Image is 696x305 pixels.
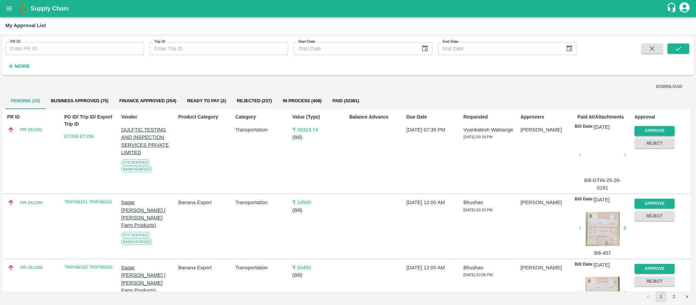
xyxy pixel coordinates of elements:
p: Requested [463,113,518,121]
p: Value (Type) [292,113,347,121]
p: Banana Export [178,264,233,271]
p: Balance Advance [349,113,404,121]
span: [DATE] 03:08 PM [463,273,493,277]
strong: More [15,64,30,69]
button: DOWNLOAD [653,81,685,93]
p: Vyankatesh Walsange [463,126,518,133]
input: End Date [438,42,560,55]
button: Finance Approved (254) [114,93,182,109]
a: TRIP/88100 TRIP/88100 [64,265,112,270]
input: Enter Trip ID [149,42,288,55]
p: Transportation [235,126,290,133]
p: Vendor [121,113,176,121]
p: [PERSON_NAME] [520,126,575,133]
p: Bill Date: [575,196,594,203]
label: End Date [443,39,458,44]
p: Bhushan [463,264,518,271]
div: customer-support [666,2,678,15]
button: Reject [635,139,675,148]
p: ₹ 38324.74 [292,126,347,133]
button: Paid (32381) [327,93,365,109]
p: [DATE] 07:35 PM [406,126,461,133]
p: Category [235,113,290,121]
button: Go to next page [681,291,692,302]
label: Start Date [298,39,315,44]
label: PR ID [10,39,20,44]
p: ( Bill ) [292,271,347,279]
p: PO ID/ Trip ID/ Export Trip ID [64,113,119,128]
img: logo [17,2,31,15]
p: ₹ 19500 [292,199,347,206]
button: Choose date [418,42,431,55]
button: Rejected (237) [231,93,277,109]
p: GULFTIC TESTING AND INSPECTION SERVICES PRIVATE LIMITED [121,126,176,156]
p: Bill Date: [575,261,594,269]
button: Pending (33) [5,93,46,109]
p: ( Bill ) [292,133,347,141]
button: Approve [635,126,675,136]
button: open drawer [1,1,17,16]
input: Enter PR ID [5,42,144,55]
span: [DATE] 03:18 PM [463,135,493,139]
div: account of current user [678,1,691,16]
input: Start Date [293,42,416,55]
button: page 1 [656,291,666,302]
a: PR-261289 [20,264,42,271]
p: Bill-457 [583,249,622,257]
button: In Process (408) [278,93,327,109]
button: Reject [635,211,675,221]
button: Approve [635,264,675,274]
p: [PERSON_NAME] [520,264,575,271]
span: KYC Verified [121,159,150,165]
a: Supply Chain [31,4,666,13]
p: Due Date [406,113,461,121]
p: ( Bill ) [292,207,347,214]
a: PR-261290 [20,199,42,206]
span: Bank Verified [121,239,153,245]
button: Business Approved (75) [46,93,114,109]
p: Sagar [PERSON_NAME] ( [PERSON_NAME] Farm Products) [121,199,176,229]
p: Sagar [PERSON_NAME] ( [PERSON_NAME] Farm Products) [121,264,176,294]
label: Trip ID [154,39,165,44]
nav: pagination navigation [642,291,693,302]
button: Go to page 2 [668,291,679,302]
p: Product Category [178,113,233,121]
b: Supply Chain [31,5,69,12]
p: [DATE] 12:00 AM [406,264,461,271]
p: Transportation [235,199,290,206]
a: ET/256 ET/256 [64,134,94,139]
p: [PERSON_NAME] [520,199,575,206]
button: More [5,60,32,72]
button: Ready To Pay (2) [182,93,231,109]
p: [DATE] [594,196,610,203]
p: ₹ 20450 [292,264,347,271]
span: [DATE] 03:10 PM [463,208,493,212]
p: Approvers [520,113,575,121]
p: Transportation [235,264,290,271]
a: TRIP/88151 TRIP/88151 [64,199,112,204]
span: Bank Verified [121,166,153,172]
p: Bill-GTIN-25-26-0191 [583,177,622,192]
div: My Approval List [5,21,46,30]
p: Bhushan [463,199,518,206]
p: PR ID [7,113,61,121]
p: [DATE] 12:00 AM [406,199,461,206]
button: Choose date [563,42,576,55]
p: Paid At/Attachments [577,113,632,121]
p: [DATE] [594,123,610,131]
p: Approval [635,113,689,121]
p: [DATE] [594,261,610,269]
p: Bill Date: [575,123,594,131]
span: KYC Verified [121,232,150,238]
button: Reject [635,276,675,286]
button: Approve [635,199,675,209]
a: PR-261291 [20,126,42,133]
p: Banana Export [178,199,233,206]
